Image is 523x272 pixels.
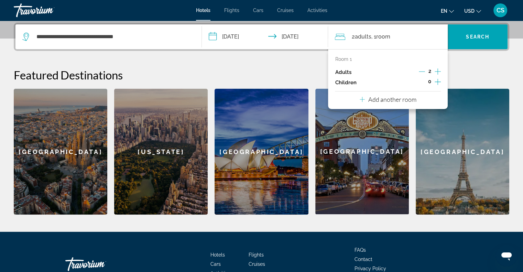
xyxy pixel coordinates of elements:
span: 2 [428,68,431,74]
div: [GEOGRAPHIC_DATA] [315,89,409,214]
span: 0 [428,79,431,84]
button: Travelers: 2 adults, 0 children [328,24,448,49]
button: Increment children [435,77,441,88]
span: Room [376,33,390,40]
span: Adults [355,33,371,40]
a: [GEOGRAPHIC_DATA] [416,89,509,215]
a: Privacy Policy [355,266,386,271]
a: Cars [253,8,263,13]
span: en [441,8,447,14]
span: 2 [351,32,371,42]
div: Search widget [15,24,508,49]
span: USD [464,8,475,14]
button: Decrement children [418,78,425,87]
p: Room 1 [335,56,351,62]
a: Flights [249,252,264,258]
span: CS [497,7,504,14]
a: Contact [355,257,372,262]
a: [GEOGRAPHIC_DATA] [315,89,409,215]
p: Adults [335,69,351,75]
a: FAQs [355,247,366,253]
h2: Featured Destinations [14,68,509,82]
a: Cruises [249,261,265,267]
p: Children [335,80,356,86]
a: [GEOGRAPHIC_DATA] [215,89,308,215]
p: Add another room [368,96,416,103]
a: Travorium [14,1,83,19]
span: , 1 [371,32,390,42]
a: Flights [224,8,239,13]
button: Check-in date: Oct 3, 2025 Check-out date: Oct 4, 2025 [202,24,328,49]
button: User Menu [491,3,509,18]
a: Activities [307,8,327,13]
a: Cars [210,261,221,267]
a: [US_STATE] [114,89,208,215]
a: Hotels [196,8,210,13]
button: Change language [441,6,454,16]
a: [GEOGRAPHIC_DATA] [14,89,107,215]
iframe: Button to launch messaging window [495,244,517,266]
button: Search [448,24,508,49]
a: Hotels [210,252,225,258]
button: Increment adults [435,67,441,77]
button: Decrement adults [419,68,425,76]
button: Add another room [360,91,416,106]
a: Cruises [277,8,294,13]
span: Search [466,34,489,40]
button: Change currency [464,6,481,16]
